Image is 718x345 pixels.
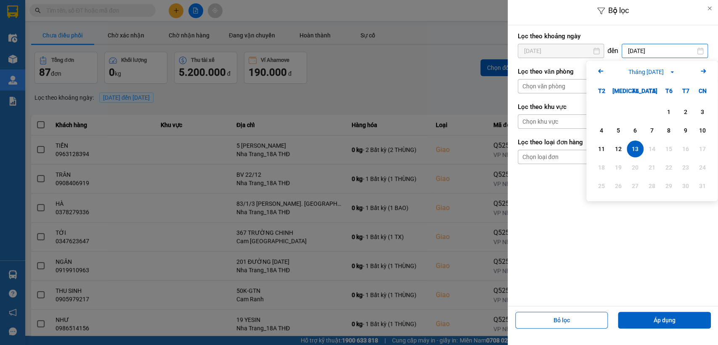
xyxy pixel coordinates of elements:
[596,66,606,77] button: Previous month.
[663,181,675,191] div: 29
[596,162,607,172] div: 18
[627,159,644,176] div: Not available. Thứ Tư, tháng 08 20 2025.
[680,144,692,154] div: 16
[694,122,711,139] div: Choose Chủ Nhật, tháng 08 10 2025. It's available.
[618,312,711,329] button: Áp dụng
[593,82,610,99] div: T2
[697,144,708,154] div: 17
[612,144,624,154] div: 12
[646,181,658,191] div: 28
[515,312,608,329] button: Bỏ lọc
[677,159,694,176] div: Not available. Thứ Bảy, tháng 08 23 2025.
[660,122,677,139] div: Choose Thứ Sáu, tháng 08 8 2025. It's available.
[522,82,565,90] div: Chọn văn phòng
[612,181,624,191] div: 26
[677,103,694,120] div: Choose Thứ Bảy, tháng 08 2 2025. It's available.
[680,125,692,135] div: 9
[680,162,692,172] div: 23
[660,159,677,176] div: Not available. Thứ Sáu, tháng 08 22 2025.
[629,144,641,154] div: 13
[663,144,675,154] div: 15
[680,181,692,191] div: 30
[586,61,718,201] div: Calendar.
[698,66,708,77] button: Next month.
[518,67,708,76] label: Lọc theo văn phòng
[694,141,711,157] div: Not available. Chủ Nhật, tháng 08 17 2025.
[680,107,692,117] div: 2
[644,178,660,194] div: Not available. Thứ Năm, tháng 08 28 2025.
[694,82,711,99] div: CN
[644,159,660,176] div: Not available. Thứ Năm, tháng 08 21 2025.
[629,162,641,172] div: 20
[627,178,644,194] div: Not available. Thứ Tư, tháng 08 27 2025.
[522,153,559,161] div: Chọn loại đơn
[677,141,694,157] div: Not available. Thứ Bảy, tháng 08 16 2025.
[694,103,711,120] div: Choose Chủ Nhật, tháng 08 3 2025. It's available.
[697,125,708,135] div: 10
[622,44,707,58] input: Select a date.
[663,162,675,172] div: 22
[677,82,694,99] div: T7
[629,181,641,191] div: 27
[610,178,627,194] div: Not available. Thứ Ba, tháng 08 26 2025.
[518,138,708,146] label: Lọc theo loại đơn hàng
[660,82,677,99] div: T6
[644,82,660,99] div: T5
[593,122,610,139] div: Choose Thứ Hai, tháng 08 4 2025. It's available.
[593,141,610,157] div: Choose Thứ Hai, tháng 08 11 2025. It's available.
[697,162,708,172] div: 24
[626,67,678,77] button: Tháng [DATE]
[596,66,606,76] svg: Arrow Left
[677,122,694,139] div: Choose Thứ Bảy, tháng 08 9 2025. It's available.
[608,6,629,15] span: Bộ lọc
[518,32,708,40] label: Lọc theo khoảng ngày
[610,122,627,139] div: Choose Thứ Ba, tháng 08 5 2025. It's available.
[518,44,604,58] input: Select a date.
[660,178,677,194] div: Not available. Thứ Sáu, tháng 08 29 2025.
[697,181,708,191] div: 31
[644,122,660,139] div: Choose Thứ Năm, tháng 08 7 2025. It's available.
[610,141,627,157] div: Choose Thứ Ba, tháng 08 12 2025. It's available.
[627,122,644,139] div: Choose Thứ Tư, tháng 08 6 2025. It's available.
[522,117,558,126] div: Chọn khu vực
[629,125,641,135] div: 6
[604,47,622,55] div: đến
[698,66,708,76] svg: Arrow Right
[593,178,610,194] div: Not available. Thứ Hai, tháng 08 25 2025.
[627,82,644,99] div: T4
[518,103,708,111] label: Lọc theo khu vực
[663,107,675,117] div: 1
[660,103,677,120] div: Choose Thứ Sáu, tháng 08 1 2025. It's available.
[677,178,694,194] div: Not available. Thứ Bảy, tháng 08 30 2025.
[697,107,708,117] div: 3
[663,125,675,135] div: 8
[646,144,658,154] div: 14
[596,144,607,154] div: 11
[627,141,644,157] div: Selected. Thứ Tư, tháng 08 13 2025. It's available.
[694,178,711,194] div: Not available. Chủ Nhật, tháng 08 31 2025.
[646,162,658,172] div: 21
[610,159,627,176] div: Not available. Thứ Ba, tháng 08 19 2025.
[610,82,627,99] div: [MEDICAL_DATA]
[612,125,624,135] div: 5
[646,125,658,135] div: 7
[593,159,610,176] div: Not available. Thứ Hai, tháng 08 18 2025.
[612,162,624,172] div: 19
[596,181,607,191] div: 25
[596,125,607,135] div: 4
[644,141,660,157] div: Not available. Thứ Năm, tháng 08 14 2025.
[694,159,711,176] div: Not available. Chủ Nhật, tháng 08 24 2025.
[660,141,677,157] div: Not available. Thứ Sáu, tháng 08 15 2025.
